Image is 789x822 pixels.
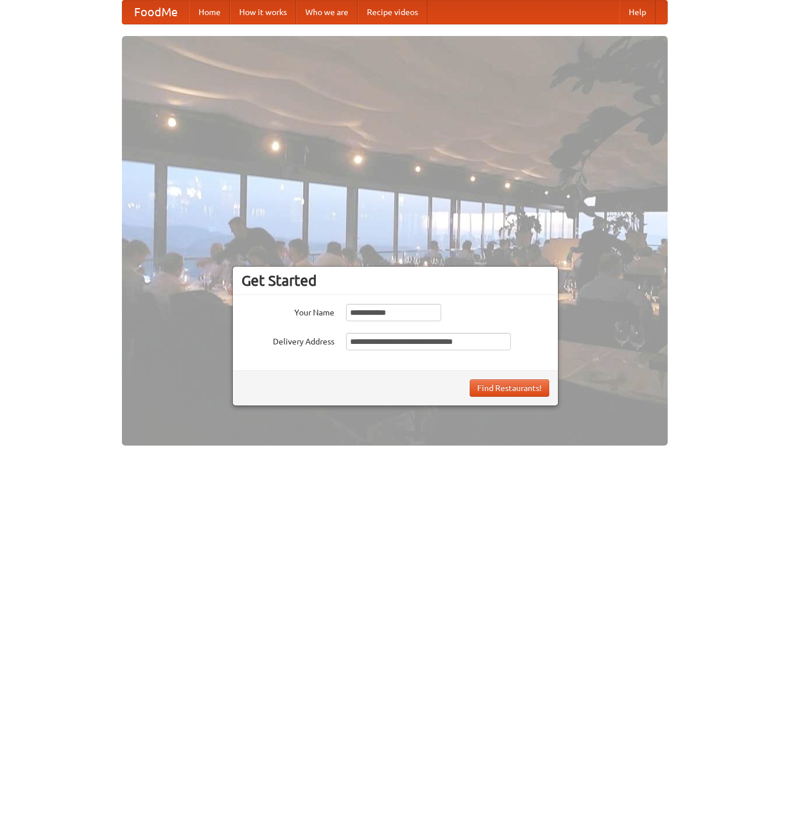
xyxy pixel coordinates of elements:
a: Home [189,1,230,24]
label: Your Name [242,304,334,318]
h3: Get Started [242,272,549,289]
a: How it works [230,1,296,24]
label: Delivery Address [242,333,334,347]
a: Help [619,1,655,24]
a: FoodMe [123,1,189,24]
a: Recipe videos [358,1,427,24]
button: Find Restaurants! [470,379,549,397]
a: Who we are [296,1,358,24]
